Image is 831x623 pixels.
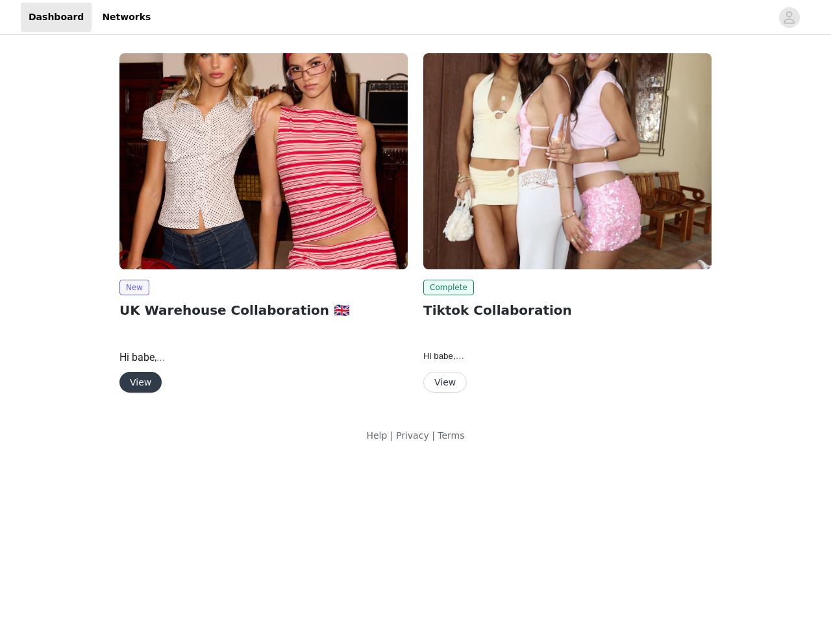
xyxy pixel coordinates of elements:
[390,430,393,441] span: |
[21,3,92,32] a: Dashboard
[366,430,387,441] a: Help
[438,430,464,441] a: Terms
[423,280,474,295] span: Complete
[119,280,149,295] span: New
[423,351,464,361] span: Hi babe,
[119,378,162,387] a: View
[423,372,467,393] button: View
[432,430,435,441] span: |
[119,53,408,269] img: Edikted
[423,53,712,269] img: Edikted
[423,378,467,387] a: View
[783,7,795,28] div: avatar
[396,430,429,441] a: Privacy
[119,300,408,320] h2: UK Warehouse Collaboration 🇬🇧
[119,372,162,393] button: View
[94,3,158,32] a: Networks
[119,351,165,363] span: Hi babe,
[423,300,712,320] h2: Tiktok Collaboration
